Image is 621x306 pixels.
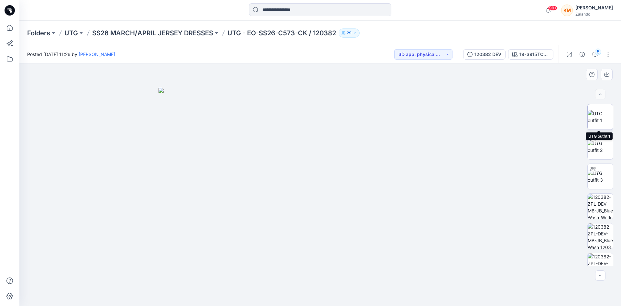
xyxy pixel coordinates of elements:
[588,223,613,249] img: 120382-ZPL-DEV-MB-JB_Blue Wash_120382 MC
[588,140,613,153] img: UTG outfit 2
[575,4,613,12] div: [PERSON_NAME]
[227,28,336,38] p: UTG - EO-SS26-C573-CK / 120382
[92,28,213,38] a: SS26 MARCH/APRIL JERSEY DRESSES
[575,12,613,17] div: Zalando
[64,28,78,38] a: UTG
[79,51,115,57] a: [PERSON_NAME]
[27,51,115,58] span: Posted [DATE] 11:26 by
[463,49,506,60] button: 120382 DEV
[347,29,352,37] p: 29
[339,28,360,38] button: 29
[588,110,613,124] img: UTG outfit 1
[474,51,501,58] div: 120382 DEV
[508,49,553,60] button: 19-3915TCX / ACID WASH
[588,253,613,278] img: 120382-ZPL-DEV-MB-JB_Blue Wash_120382 patterns
[577,49,587,60] button: Details
[590,49,600,60] button: 5
[561,5,573,16] div: KM
[27,28,50,38] a: Folders
[595,49,601,55] div: 5
[519,51,549,58] div: 19-3915TCX / ACID WASH
[548,6,558,11] span: 99+
[588,194,613,219] img: 120382-ZPL-DEV-MB-JB_Blue Wash_Workmanship illustrations (21)
[588,170,613,183] img: UTG outfit 3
